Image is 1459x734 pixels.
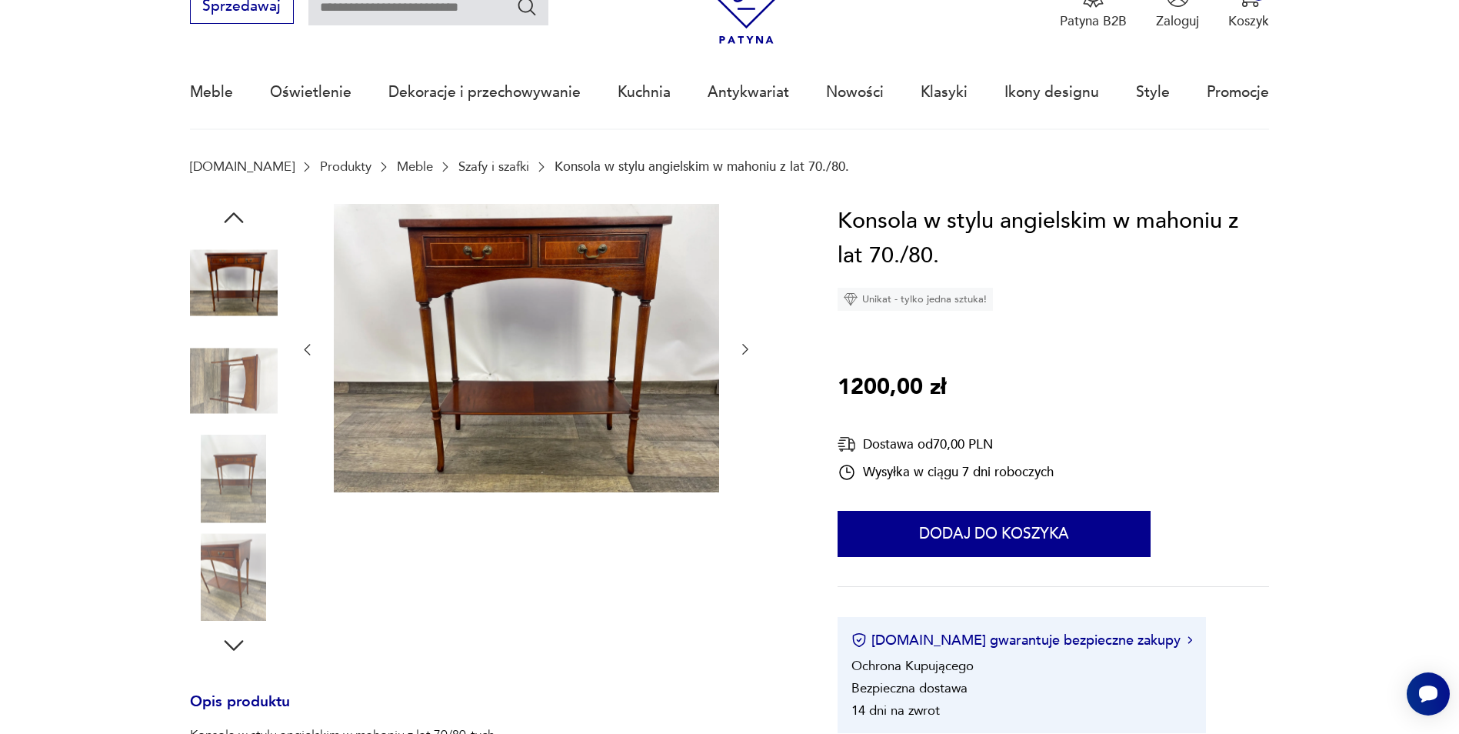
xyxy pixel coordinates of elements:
[708,57,789,128] a: Antykwariat
[190,57,233,128] a: Meble
[397,159,433,174] a: Meble
[334,204,719,493] img: Zdjęcie produktu Konsola w stylu angielskim w mahoniu z lat 70./80.
[190,239,278,327] img: Zdjęcie produktu Konsola w stylu angielskim w mahoniu z lat 70./80.
[838,511,1151,557] button: Dodaj do koszyka
[1136,57,1170,128] a: Style
[555,159,849,174] p: Konsola w stylu angielskim w mahoniu z lat 70./80.
[838,204,1270,274] h1: Konsola w stylu angielskim w mahoniu z lat 70./80.
[1156,12,1199,30] p: Zaloguj
[921,57,968,128] a: Klasyki
[851,679,968,697] li: Bezpieczna dostawa
[1004,57,1099,128] a: Ikony designu
[1188,636,1192,644] img: Ikona strzałki w prawo
[320,159,371,174] a: Produkty
[388,57,581,128] a: Dekoracje i przechowywanie
[190,533,278,621] img: Zdjęcie produktu Konsola w stylu angielskim w mahoniu z lat 70./80.
[838,435,1054,454] div: Dostawa od 70,00 PLN
[851,631,1192,650] button: [DOMAIN_NAME] gwarantuje bezpieczne zakupy
[618,57,671,128] a: Kuchnia
[1207,57,1269,128] a: Promocje
[851,632,867,648] img: Ikona certyfikatu
[851,702,940,719] li: 14 dni na zwrot
[190,696,794,727] h3: Opis produktu
[838,435,856,454] img: Ikona dostawy
[838,463,1054,482] div: Wysyłka w ciągu 7 dni roboczych
[838,370,946,405] p: 1200,00 zł
[190,2,294,14] a: Sprzedawaj
[190,159,295,174] a: [DOMAIN_NAME]
[190,435,278,523] img: Zdjęcie produktu Konsola w stylu angielskim w mahoniu z lat 70./80.
[826,57,884,128] a: Nowości
[1060,12,1127,30] p: Patyna B2B
[1407,672,1450,716] iframe: Smartsupp widget button
[838,288,993,311] div: Unikat - tylko jedna sztuka!
[190,337,278,425] img: Zdjęcie produktu Konsola w stylu angielskim w mahoniu z lat 70./80.
[851,657,974,675] li: Ochrona Kupującego
[844,292,858,306] img: Ikona diamentu
[1228,12,1269,30] p: Koszyk
[270,57,351,128] a: Oświetlenie
[458,159,529,174] a: Szafy i szafki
